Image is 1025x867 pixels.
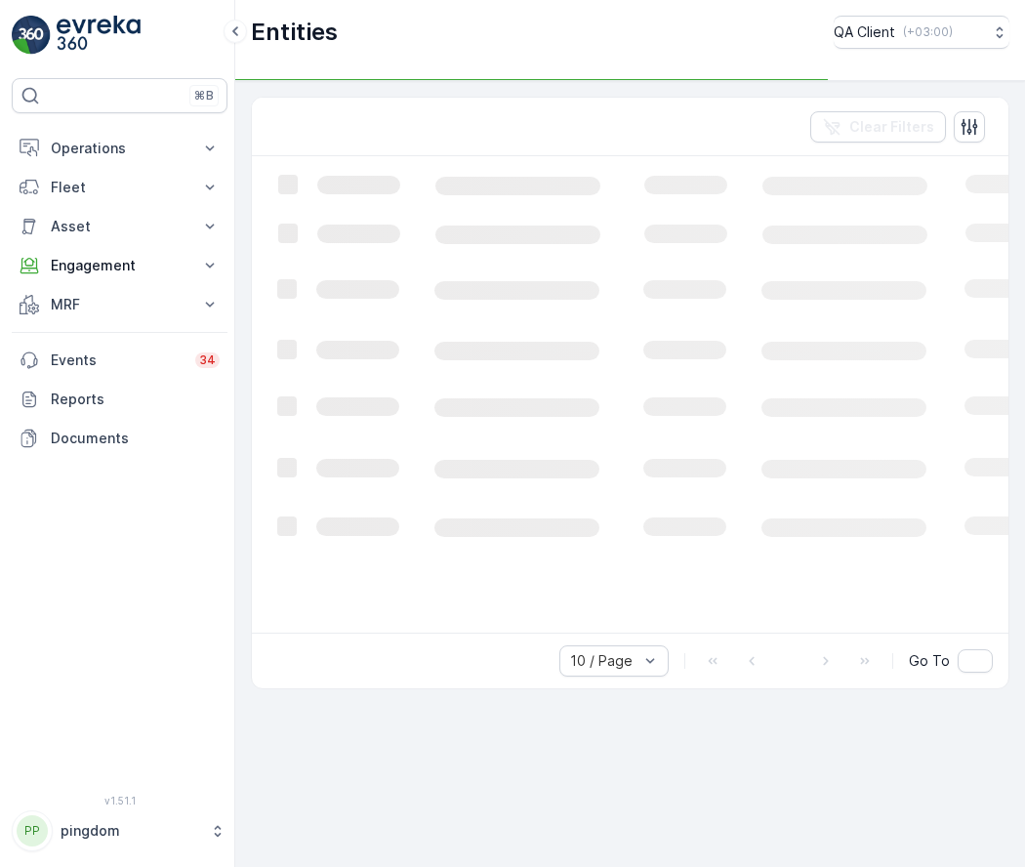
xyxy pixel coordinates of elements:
[251,17,338,48] p: Entities
[61,821,200,841] p: pingdom
[834,22,895,42] p: QA Client
[12,380,227,419] a: Reports
[199,352,216,368] p: 34
[12,207,227,246] button: Asset
[51,139,188,158] p: Operations
[51,178,188,197] p: Fleet
[12,341,227,380] a: Events34
[51,390,220,409] p: Reports
[12,16,51,55] img: logo
[12,810,227,851] button: PPpingdom
[12,129,227,168] button: Operations
[909,651,950,671] span: Go To
[57,16,141,55] img: logo_light-DOdMpM7g.png
[903,24,953,40] p: ( +03:00 )
[17,815,48,846] div: PP
[51,256,188,275] p: Engagement
[12,795,227,806] span: v 1.51.1
[849,117,934,137] p: Clear Filters
[51,295,188,314] p: MRF
[51,351,184,370] p: Events
[194,88,214,103] p: ⌘B
[12,285,227,324] button: MRF
[834,16,1009,49] button: QA Client(+03:00)
[12,419,227,458] a: Documents
[12,246,227,285] button: Engagement
[12,168,227,207] button: Fleet
[51,429,220,448] p: Documents
[810,111,946,143] button: Clear Filters
[51,217,188,236] p: Asset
